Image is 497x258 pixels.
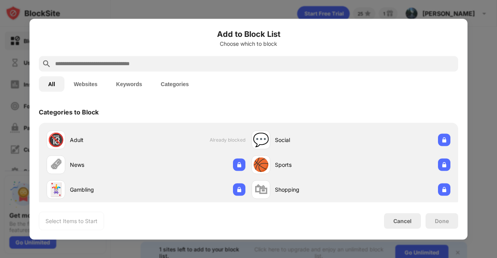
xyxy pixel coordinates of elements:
div: Sports [275,161,351,169]
div: 🔞 [48,132,64,148]
div: Gambling [70,185,146,194]
div: 🗞 [49,157,63,173]
div: Adult [70,136,146,144]
img: search.svg [42,59,51,68]
div: Social [275,136,351,144]
div: News [70,161,146,169]
div: 🛍 [254,182,268,197]
div: Shopping [275,185,351,194]
button: All [39,76,64,92]
button: Keywords [107,76,151,92]
div: 🏀 [253,157,269,173]
div: Choose which to block [39,40,458,47]
div: Categories to Block [39,108,99,116]
button: Websites [64,76,107,92]
div: Cancel [393,218,412,224]
h6: Add to Block List [39,28,458,40]
div: Done [435,218,449,224]
div: Select Items to Start [45,217,97,225]
div: 💬 [253,132,269,148]
span: Already blocked [210,137,245,143]
button: Categories [151,76,198,92]
div: 🃏 [48,182,64,197]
